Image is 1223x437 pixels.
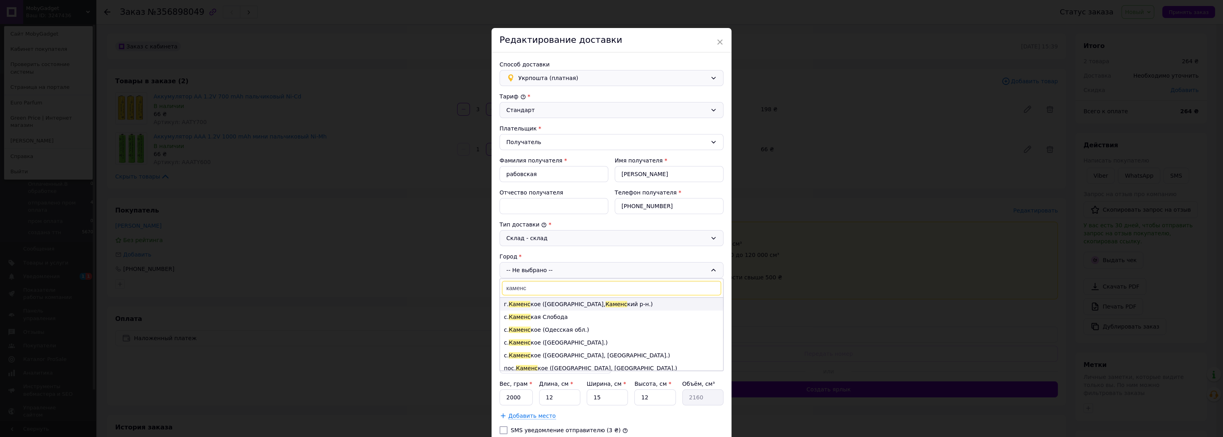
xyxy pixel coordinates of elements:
div: Тип доставки [500,221,723,229]
div: Город [500,253,723,261]
div: Редактирование доставки [492,28,731,52]
label: Имя получателя [615,157,663,164]
input: Найти [502,281,721,295]
label: Телефон получателя [615,189,677,196]
li: с. кая Слобода [500,311,723,323]
div: Склад - склад [506,234,707,243]
div: Способ доставки [500,60,723,68]
label: Вес, грам [500,381,532,387]
li: с. кое ([GEOGRAPHIC_DATA].) [500,336,723,349]
span: × [716,35,723,49]
li: с. кое (Одесская обл.) [500,323,723,336]
label: Длина, см [539,381,573,387]
li: с. кое ([GEOGRAPHIC_DATA], [GEOGRAPHIC_DATA].) [500,349,723,362]
span: Каменс [509,314,531,320]
label: Ширина, см [587,381,626,387]
div: Плательщик [500,124,723,132]
input: +380 [615,198,723,214]
span: Каменс [606,301,627,307]
span: Каменс [516,365,538,371]
span: Каменс [509,352,531,359]
label: SMS уведомление отправителю (3 ₴) [511,427,621,433]
div: Тариф [500,92,723,100]
span: Каменс [509,327,531,333]
li: г. кое ([GEOGRAPHIC_DATA], кий р-н.) [500,298,723,311]
span: Каменс [509,301,531,307]
span: Укрпошта (платная) [518,74,707,82]
li: пос. кое ([GEOGRAPHIC_DATA], [GEOGRAPHIC_DATA].) [500,362,723,375]
label: Фамилия получателя [500,157,562,164]
label: Отчество получателя [500,189,563,196]
label: Высота, см [634,381,671,387]
span: Добавить место [508,413,556,419]
span: Каменс [509,339,531,346]
div: -- Не выбрано -- [500,262,723,278]
div: Стандарт [506,106,707,114]
div: Получатель [506,138,707,146]
div: Объём, см³ [682,380,723,388]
